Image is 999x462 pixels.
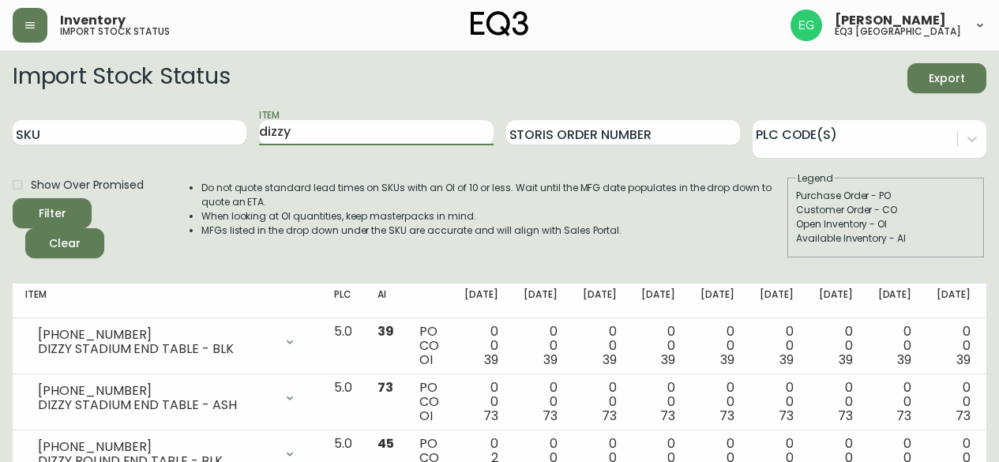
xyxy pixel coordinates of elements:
div: [PHONE_NUMBER] [38,384,274,398]
div: 0 0 [524,381,558,423]
span: 39 [543,351,558,369]
span: 39 [603,351,617,369]
div: Customer Order - CO [796,203,976,217]
img: db11c1629862fe82d63d0774b1b54d2b [791,9,822,41]
span: 39 [779,351,794,369]
th: [DATE] [452,284,511,318]
div: PO CO [419,325,439,367]
span: Clear [38,234,92,254]
span: 73 [483,407,498,425]
div: 0 0 [937,381,971,423]
th: AI [365,284,407,318]
div: 0 0 [878,325,912,367]
div: 0 0 [700,381,734,423]
div: 0 0 [524,325,558,367]
span: 45 [377,434,394,453]
th: [DATE] [511,284,570,318]
button: Filter [13,198,92,228]
th: [DATE] [688,284,747,318]
img: logo [471,11,529,36]
th: [DATE] [570,284,629,318]
h5: import stock status [60,27,170,36]
th: [DATE] [806,284,866,318]
span: OI [419,407,433,425]
div: [PHONE_NUMBER]DIZZY STADIUM END TABLE - BLK [25,325,309,359]
th: Item [13,284,321,318]
button: Export [907,63,986,93]
div: [PHONE_NUMBER] [38,328,274,342]
span: 73 [543,407,558,425]
legend: Legend [796,171,835,186]
div: 0 0 [760,381,794,423]
li: Do not quote standard lead times on SKUs with an OI of 10 or less. Wait until the MFG date popula... [201,181,786,209]
td: 5.0 [321,318,365,374]
span: 39 [839,351,853,369]
div: 0 0 [464,325,498,367]
h5: eq3 [GEOGRAPHIC_DATA] [835,27,961,36]
button: Clear [25,228,104,258]
div: DIZZY STADIUM END TABLE - BLK [38,342,274,356]
div: Purchase Order - PO [796,189,976,203]
span: 73 [602,407,617,425]
div: 0 0 [641,381,675,423]
th: PLC [321,284,365,318]
span: 39 [377,322,394,340]
div: [PHONE_NUMBER] [38,440,274,454]
span: [PERSON_NAME] [835,14,946,27]
span: 39 [897,351,911,369]
th: [DATE] [629,284,688,318]
span: 39 [720,351,734,369]
div: 0 0 [641,325,675,367]
th: [DATE] [924,284,983,318]
div: 0 0 [819,325,853,367]
li: MFGs listed in the drop down under the SKU are accurate and will align with Sales Portal. [201,223,786,238]
div: 0 0 [878,381,912,423]
span: 73 [779,407,794,425]
div: 0 0 [819,381,853,423]
span: 73 [377,378,393,396]
div: Open Inventory - OI [796,217,976,231]
div: 0 0 [700,325,734,367]
div: 0 0 [937,325,971,367]
span: 73 [660,407,675,425]
h2: Import Stock Status [13,63,230,93]
span: 73 [719,407,734,425]
span: OI [419,351,433,369]
span: 73 [838,407,853,425]
div: 0 0 [464,381,498,423]
div: 0 0 [583,381,617,423]
div: 0 0 [760,325,794,367]
td: 5.0 [321,374,365,430]
span: Inventory [60,14,126,27]
th: [DATE] [866,284,925,318]
span: Export [920,69,974,88]
span: 73 [956,407,971,425]
div: 0 0 [583,325,617,367]
div: PO CO [419,381,439,423]
span: 39 [661,351,675,369]
li: When looking at OI quantities, keep masterpacks in mind. [201,209,786,223]
div: Available Inventory - AI [796,231,976,246]
span: 39 [956,351,971,369]
th: [DATE] [747,284,806,318]
div: DIZZY STADIUM END TABLE - ASH [38,398,274,412]
span: 73 [896,407,911,425]
span: 39 [484,351,498,369]
div: [PHONE_NUMBER]DIZZY STADIUM END TABLE - ASH [25,381,309,415]
span: Show Over Promised [31,177,144,193]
